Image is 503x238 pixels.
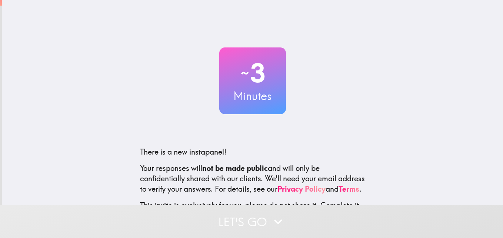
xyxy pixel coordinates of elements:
[219,58,286,88] h2: 3
[140,163,365,194] p: Your responses will and will only be confidentially shared with our clients. We'll need your emai...
[140,200,365,221] p: This invite is exclusively for you, please do not share it. Complete it soon because spots are li...
[219,88,286,104] h3: Minutes
[277,184,326,194] a: Privacy Policy
[240,62,250,84] span: ~
[202,163,268,173] b: not be made public
[140,147,226,156] span: There is a new instapanel!
[339,184,359,194] a: Terms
